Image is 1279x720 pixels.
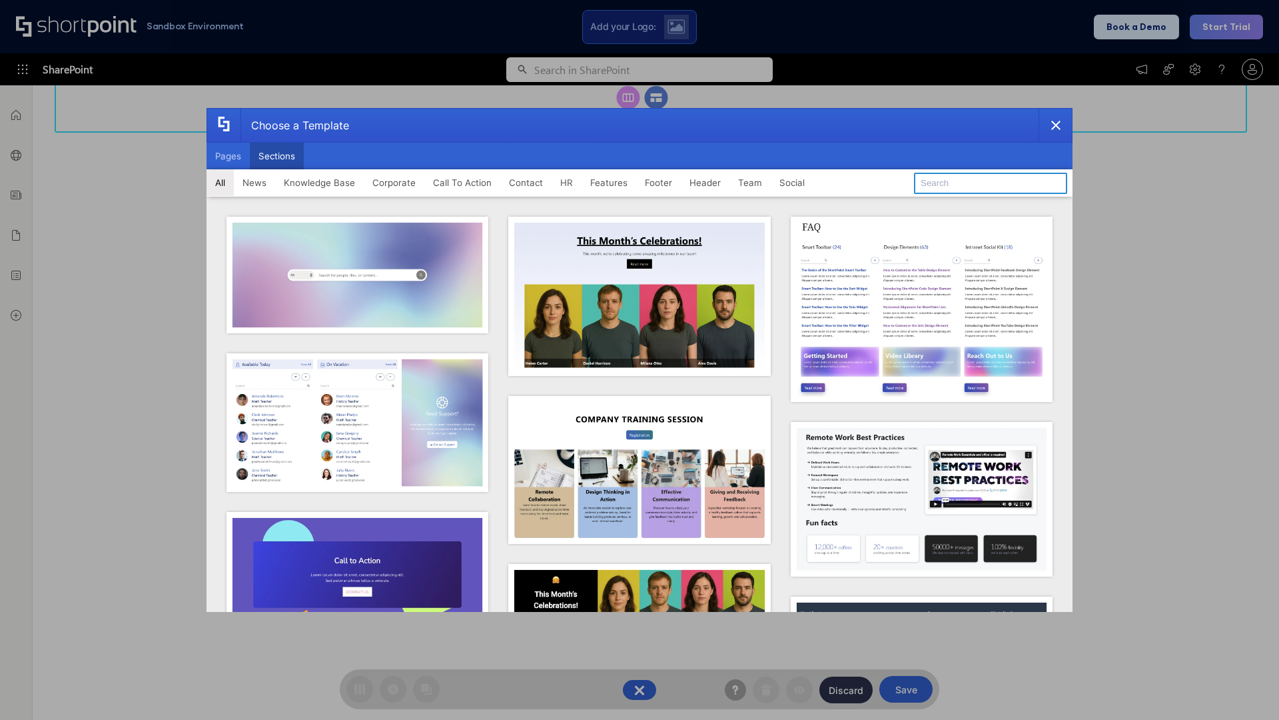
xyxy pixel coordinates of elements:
[275,169,364,196] button: Knowledge Base
[207,143,250,169] button: Pages
[729,169,771,196] button: Team
[914,173,1067,194] input: Search
[424,169,500,196] button: Call To Action
[240,109,349,142] div: Choose a Template
[552,169,582,196] button: HR
[681,169,729,196] button: Header
[771,169,813,196] button: Social
[234,169,275,196] button: News
[250,143,304,169] button: Sections
[1212,656,1279,720] iframe: Chat Widget
[207,169,234,196] button: All
[364,169,424,196] button: Corporate
[582,169,636,196] button: Features
[500,169,552,196] button: Contact
[207,108,1072,612] div: template selector
[636,169,681,196] button: Footer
